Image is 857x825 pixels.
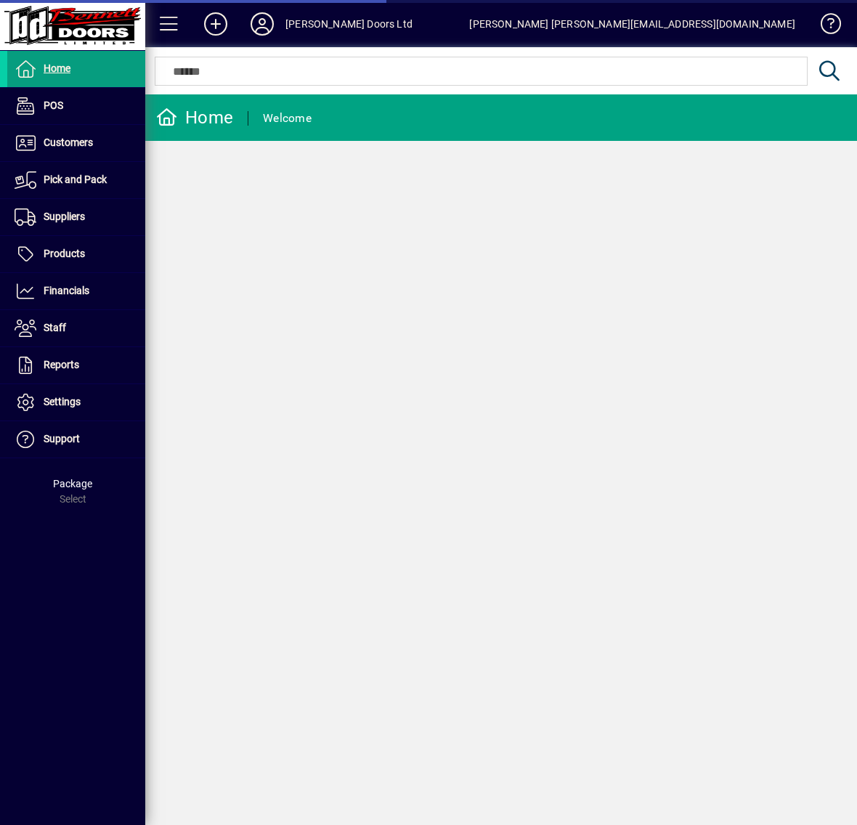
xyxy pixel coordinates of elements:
[44,285,89,296] span: Financials
[44,62,70,74] span: Home
[44,137,93,148] span: Customers
[810,3,839,50] a: Knowledge Base
[44,322,66,333] span: Staff
[156,106,233,129] div: Home
[7,421,145,458] a: Support
[7,384,145,420] a: Settings
[44,396,81,407] span: Settings
[44,211,85,222] span: Suppliers
[7,236,145,272] a: Products
[7,347,145,383] a: Reports
[7,162,145,198] a: Pick and Pack
[469,12,795,36] div: [PERSON_NAME] [PERSON_NAME][EMAIL_ADDRESS][DOMAIN_NAME]
[44,248,85,259] span: Products
[44,359,79,370] span: Reports
[44,433,80,444] span: Support
[44,99,63,111] span: POS
[7,199,145,235] a: Suppliers
[7,125,145,161] a: Customers
[285,12,413,36] div: [PERSON_NAME] Doors Ltd
[7,310,145,346] a: Staff
[7,88,145,124] a: POS
[263,107,312,130] div: Welcome
[192,11,239,37] button: Add
[7,273,145,309] a: Financials
[44,174,107,185] span: Pick and Pack
[53,478,92,489] span: Package
[239,11,285,37] button: Profile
